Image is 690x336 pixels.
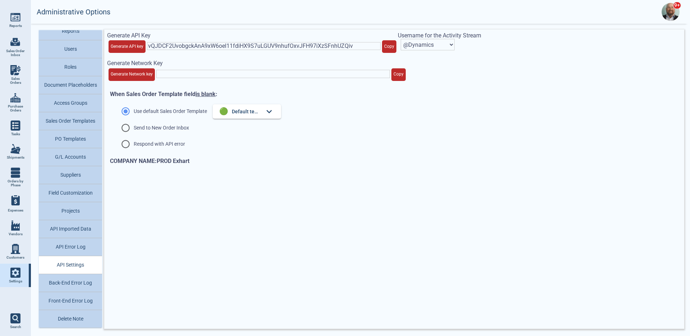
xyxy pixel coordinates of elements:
div: Generate Network Key [107,60,681,67]
button: Field Customization [39,184,102,202]
button: Document Placeholders [39,76,102,94]
span: Settings [9,279,22,283]
span: Sales Order Inbox [6,49,25,57]
span: Sales Orders [6,77,25,85]
span: Customers [6,255,24,260]
img: menu_icon [10,268,20,278]
button: API Error Log [39,238,102,256]
button: Reports [39,22,102,40]
img: menu_icon [10,65,20,75]
span: Expenses [8,208,23,213]
span: Reports [9,24,22,28]
span: Default template [232,107,260,116]
button: Roles [39,58,102,76]
button: Sales Order Templates [39,112,102,130]
button: API Settings [39,256,102,274]
button: Generate API key [109,40,146,53]
button: Delete Note [39,310,102,328]
button: Front-End Error Log [39,292,102,310]
span: Search [10,325,21,329]
button: API Imported Data [39,220,102,238]
img: menu_icon [10,244,20,254]
button: Copy [391,68,406,81]
b: When Sales Order Template field : [110,91,217,97]
button: Suppliers [39,166,102,184]
button: Generate Network key [109,68,155,81]
img: menu_icon [10,93,20,103]
button: 🟢Default template [213,104,281,119]
button: Access Groups [39,94,102,112]
button: PO Templates [39,130,102,148]
span: 9+ [673,2,681,9]
span: Vendors [9,232,23,236]
span: Shipments [7,155,24,160]
img: menu_icon [10,144,20,154]
div: Generate API Key [107,32,398,39]
div: options [121,103,281,152]
button: G/L Accounts [39,148,102,166]
img: menu_icon [10,221,20,231]
h2: Administrative Options [37,8,110,16]
span: Orders by Phase [6,179,25,187]
button: Copy [382,40,396,53]
b: COMPANY NAME: PROD Exhart [110,158,189,164]
span: 🟢 [219,105,228,118]
span: Tasks [11,132,20,136]
span: Use default Sales Order Template [134,108,207,115]
button: Projects [39,202,102,220]
button: Back-End Error Log [39,274,102,292]
img: menu_icon [10,168,20,178]
div: Username for the Activity Stream [398,32,481,39]
u: is blank [195,91,216,97]
button: Users [39,40,102,58]
img: Avatar [662,3,680,21]
span: Purchase Orders [6,104,25,113]
img: menu_icon [10,12,20,22]
span: Respond with API error [134,140,185,148]
span: Send to New Order Inbox [134,124,189,132]
img: menu_icon [10,121,20,131]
